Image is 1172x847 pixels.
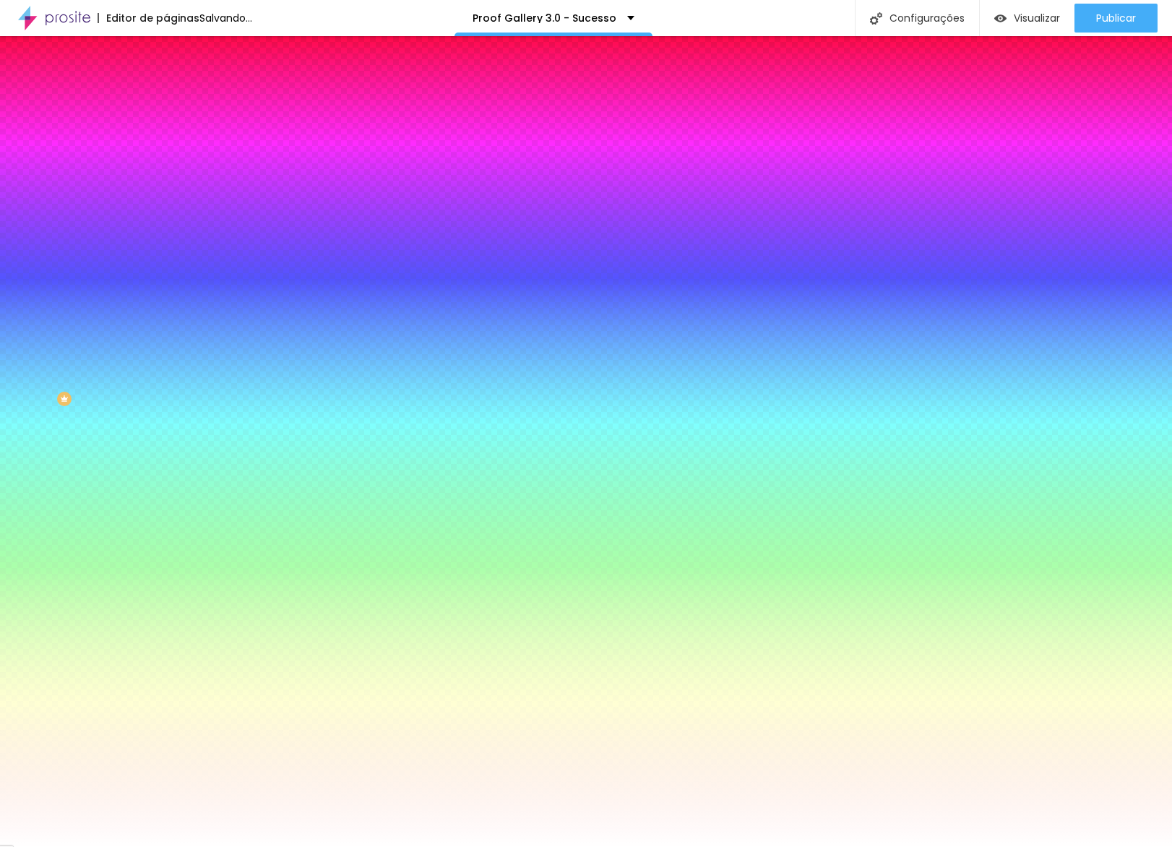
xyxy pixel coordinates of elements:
span: Publicar [1096,12,1136,24]
div: Salvando... [199,13,252,23]
span: Visualizar [1014,12,1060,24]
img: Icone [870,12,882,25]
div: Editor de páginas [98,13,199,23]
button: Visualizar [980,4,1074,33]
p: Proof Gallery 3.0 - Sucesso [473,13,616,23]
button: Publicar [1074,4,1158,33]
img: view-1.svg [994,12,1007,25]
